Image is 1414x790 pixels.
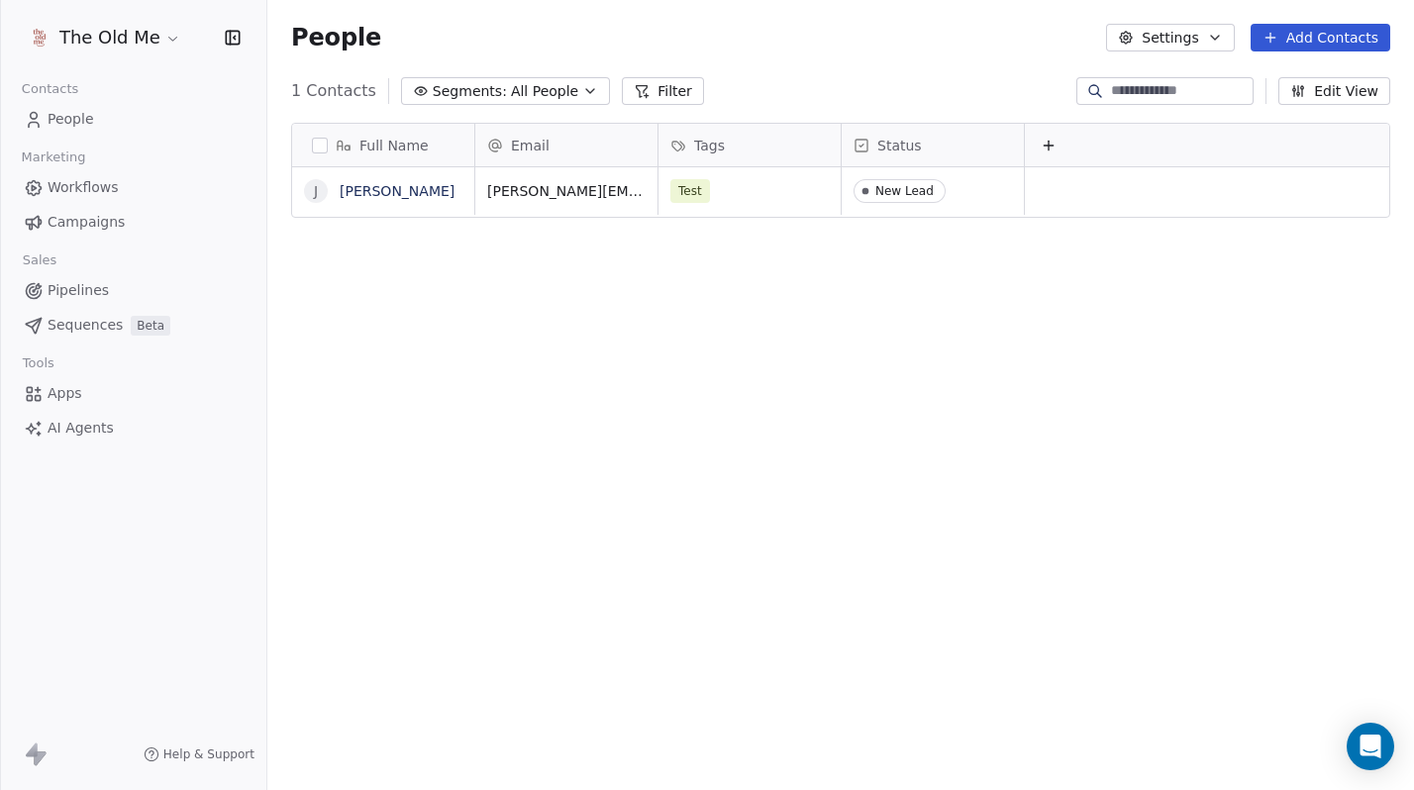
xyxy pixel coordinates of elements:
[433,81,507,102] span: Segments:
[658,124,841,166] div: Tags
[14,348,62,378] span: Tools
[292,167,475,771] div: grid
[59,25,160,50] span: The Old Me
[877,136,922,155] span: Status
[1278,77,1390,105] button: Edit View
[24,21,185,54] button: The Old Me
[16,103,251,136] a: People
[48,280,109,301] span: Pipelines
[13,143,94,172] span: Marketing
[875,184,934,198] div: New Lead
[163,746,254,762] span: Help & Support
[48,212,125,233] span: Campaigns
[1347,723,1394,770] div: Open Intercom Messenger
[48,109,94,130] span: People
[475,124,657,166] div: Email
[16,171,251,204] a: Workflows
[48,418,114,439] span: AI Agents
[144,746,254,762] a: Help & Support
[48,315,123,336] span: Sequences
[13,74,87,104] span: Contacts
[16,412,251,444] a: AI Agents
[291,23,381,52] span: People
[475,167,1391,771] div: grid
[131,316,170,336] span: Beta
[511,136,550,155] span: Email
[16,274,251,307] a: Pipelines
[14,246,65,275] span: Sales
[16,377,251,410] a: Apps
[291,79,376,103] span: 1 Contacts
[511,81,578,102] span: All People
[28,26,51,49] img: TOM%20stacked.png
[487,181,646,201] span: [PERSON_NAME][EMAIL_ADDRESS][DOMAIN_NAME]
[359,136,429,155] span: Full Name
[1251,24,1390,51] button: Add Contacts
[670,179,710,203] span: Test
[694,136,725,155] span: Tags
[314,181,318,202] div: J
[622,77,704,105] button: Filter
[842,124,1024,166] div: Status
[48,177,119,198] span: Workflows
[16,309,251,342] a: SequencesBeta
[16,206,251,239] a: Campaigns
[292,124,474,166] div: Full Name
[1106,24,1234,51] button: Settings
[48,383,82,404] span: Apps
[340,183,454,199] a: [PERSON_NAME]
